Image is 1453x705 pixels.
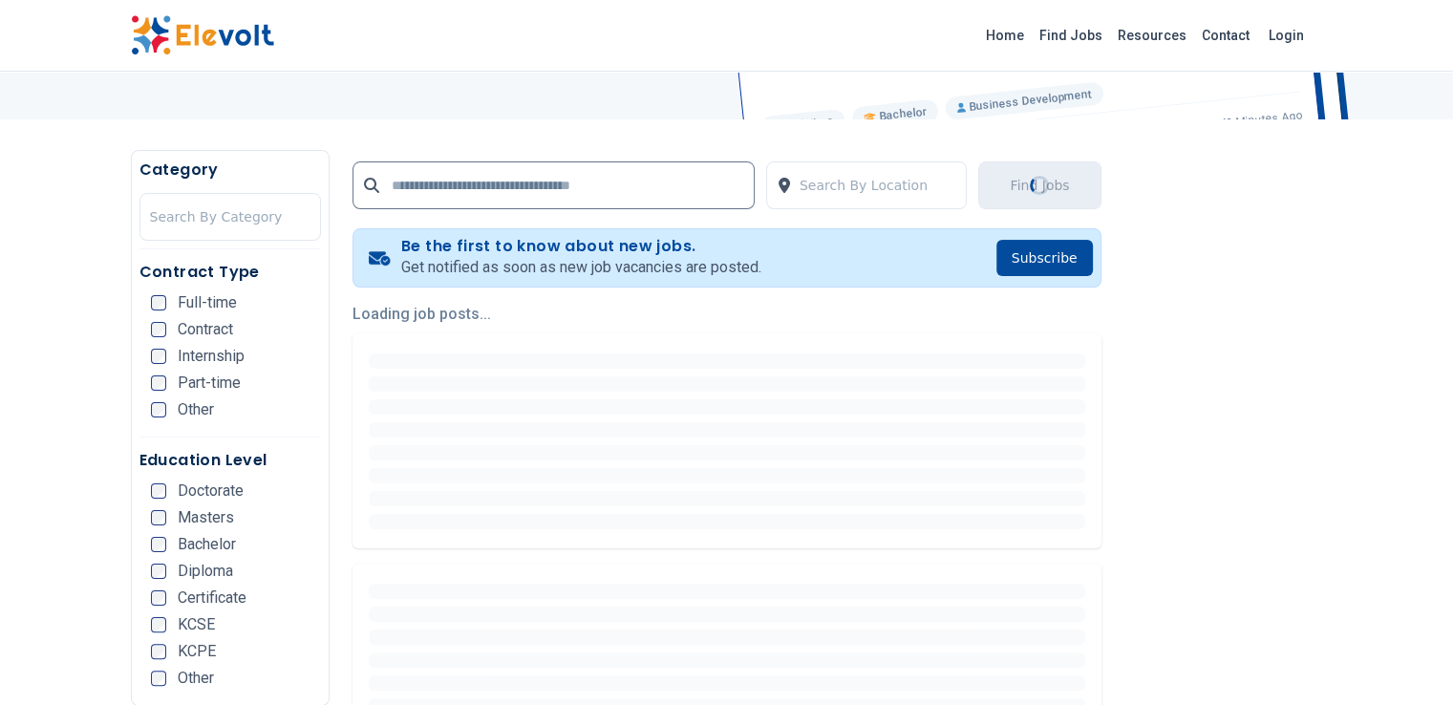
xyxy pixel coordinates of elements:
input: Certificate [151,590,166,606]
span: KCPE [178,644,216,659]
span: Certificate [178,590,246,606]
button: Find JobsLoading... [978,161,1100,209]
input: Doctorate [151,483,166,499]
input: Contract [151,322,166,337]
a: Login [1257,16,1315,54]
span: KCSE [178,617,215,632]
h4: Be the first to know about new jobs. [401,237,761,256]
button: Subscribe [996,240,1093,276]
img: Elevolt [131,15,274,55]
span: Full-time [178,295,237,310]
h5: Education Level [139,449,321,472]
span: Internship [178,349,245,364]
p: Loading job posts... [353,303,1101,326]
span: Other [178,402,214,417]
a: Contact [1194,20,1257,51]
span: Masters [178,510,234,525]
a: Find Jobs [1032,20,1110,51]
input: KCSE [151,617,166,632]
p: Get notified as soon as new job vacancies are posted. [401,256,761,279]
input: Part-time [151,375,166,391]
h5: Contract Type [139,261,321,284]
span: Contract [178,322,233,337]
input: Full-time [151,295,166,310]
input: Diploma [151,564,166,579]
span: Diploma [178,564,233,579]
iframe: Chat Widget [1357,613,1453,705]
a: Home [978,20,1032,51]
span: Bachelor [178,537,236,552]
a: Resources [1110,20,1194,51]
input: Bachelor [151,537,166,552]
h5: Category [139,159,321,182]
input: Other [151,402,166,417]
input: Other [151,671,166,686]
span: Doctorate [178,483,244,499]
span: Part-time [178,375,241,391]
div: Loading... [1027,173,1052,198]
input: Internship [151,349,166,364]
input: KCPE [151,644,166,659]
span: Other [178,671,214,686]
input: Masters [151,510,166,525]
